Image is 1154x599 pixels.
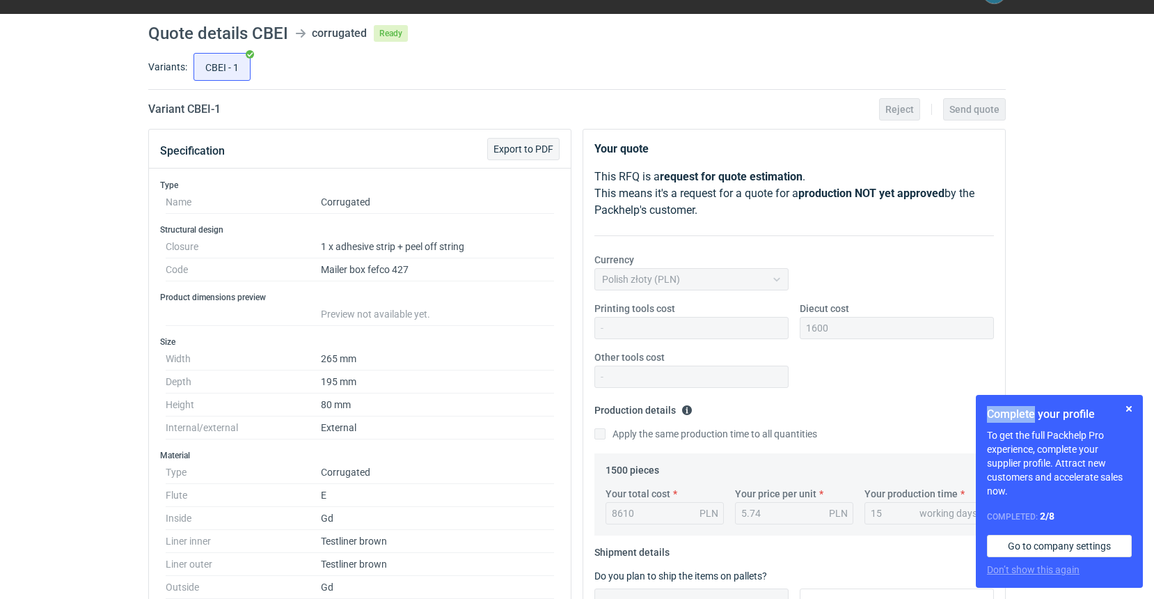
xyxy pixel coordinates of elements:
[606,487,670,501] label: Your total cost
[321,309,430,320] span: Preview not available yet.
[166,507,321,530] dt: Inside
[166,371,321,394] dt: Depth
[594,399,693,416] legend: Production details
[321,553,554,576] dd: Testliner brown
[987,509,1132,524] div: Completed:
[166,461,321,484] dt: Type
[312,25,367,42] div: corrugated
[321,417,554,439] dd: External
[919,506,977,520] div: working days
[606,459,659,476] legend: 1500 pieces
[594,302,675,316] label: Printing tools cost
[148,60,187,74] label: Variants:
[594,350,665,364] label: Other tools cost
[321,371,554,394] dd: 195 mm
[166,576,321,599] dt: Outside
[321,576,554,599] dd: Gd
[166,484,321,507] dt: Flute
[594,427,817,441] label: Apply the same production time to all quantities
[321,507,554,530] dd: Gd
[735,487,816,501] label: Your price per unit
[321,484,554,507] dd: E
[321,461,554,484] dd: Corrugated
[885,104,914,114] span: Reject
[487,138,560,160] button: Export to PDF
[594,541,670,558] legend: Shipment details
[160,336,560,348] h3: Size
[1040,511,1054,522] strong: 2 / 8
[594,253,634,267] label: Currency
[987,406,1132,423] h1: Complete your profile
[166,191,321,214] dt: Name
[160,134,225,168] button: Specification
[660,170,803,183] strong: request for quote estimation
[160,224,560,235] h3: Structural design
[699,506,718,520] div: PLN
[321,530,554,553] dd: Testliner brown
[160,292,560,303] h3: Product dimensions preview
[321,394,554,417] dd: 80 mm
[321,235,554,258] dd: 1 x adhesive strip + peel off string
[166,530,321,553] dt: Liner inner
[321,258,554,281] dd: Mailer box fefco 427
[987,535,1132,557] a: Go to company settings
[594,142,649,155] strong: Your quote
[166,348,321,371] dt: Width
[166,235,321,258] dt: Closure
[800,302,849,316] label: Diecut cost
[321,191,554,214] dd: Corrugated
[949,104,999,114] span: Send quote
[864,487,958,501] label: Your production time
[160,450,560,461] h3: Material
[160,180,560,191] h3: Type
[321,348,554,371] dd: 265 mm
[493,144,553,154] span: Export to PDF
[148,101,221,118] h2: Variant CBEI - 1
[987,563,1080,577] button: Don’t show this again
[594,570,767,582] label: Do you plan to ship the items on pallets?
[374,25,408,42] span: Ready
[166,258,321,281] dt: Code
[1121,400,1137,417] button: Skip for now
[879,98,920,120] button: Reject
[829,506,848,520] div: PLN
[798,187,944,200] strong: production NOT yet approved
[594,169,994,219] p: This RFQ is a . This means it's a request for a quote for a by the Packhelp's customer.
[943,98,1006,120] button: Send quote
[166,553,321,576] dt: Liner outer
[987,428,1132,498] p: To get the full Packhelp Pro experience, complete your supplier profile. Attract new customers an...
[166,417,321,439] dt: Internal/external
[166,394,321,417] dt: Height
[193,53,251,81] label: CBEI - 1
[148,25,288,42] h1: Quote details CBEI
